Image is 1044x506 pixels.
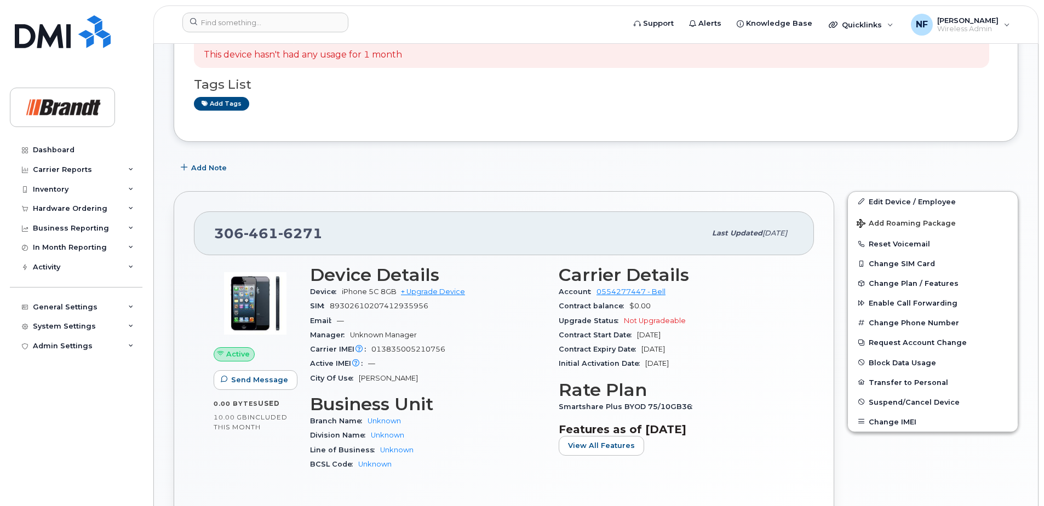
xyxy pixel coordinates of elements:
[559,331,637,339] span: Contract Start Date
[226,349,250,359] span: Active
[222,271,288,336] img: image20231002-3703462-1kyr7p2.jpeg
[848,412,1018,432] button: Change IMEI
[310,446,380,454] span: Line of Business
[869,279,959,287] span: Change Plan / Features
[916,18,928,31] span: NF
[358,460,392,468] a: Unknown
[337,317,344,325] span: —
[559,436,644,456] button: View All Features
[848,192,1018,211] a: Edit Device / Employee
[762,229,787,237] span: [DATE]
[869,299,957,307] span: Enable Call Forwarding
[194,97,249,111] a: Add tags
[278,225,323,242] span: 6271
[559,302,629,310] span: Contract balance
[848,372,1018,392] button: Transfer to Personal
[204,49,402,61] p: This device hasn't had any usage for 1 month
[559,359,645,367] span: Initial Activation Date
[310,287,342,296] span: Device
[310,417,368,425] span: Branch Name
[903,14,1018,36] div: Noah Fouillard
[645,359,669,367] span: [DATE]
[231,375,288,385] span: Send Message
[624,317,686,325] span: Not Upgradeable
[401,287,465,296] a: + Upgrade Device
[310,265,546,285] h3: Device Details
[214,400,258,407] span: 0.00 Bytes
[848,254,1018,273] button: Change SIM Card
[350,331,417,339] span: Unknown Manager
[681,13,729,34] a: Alerts
[857,219,956,229] span: Add Roaming Package
[214,413,288,431] span: included this month
[629,302,651,310] span: $0.00
[310,460,358,468] span: BCSL Code
[244,225,278,242] span: 461
[559,423,794,436] h3: Features as of [DATE]
[848,353,1018,372] button: Block Data Usage
[637,331,661,339] span: [DATE]
[821,14,901,36] div: Quicklinks
[310,302,330,310] span: SIM
[568,440,635,451] span: View All Features
[310,345,371,353] span: Carrier IMEI
[310,374,359,382] span: City Of Use
[729,13,820,34] a: Knowledge Base
[848,332,1018,352] button: Request Account Change
[746,18,812,29] span: Knowledge Base
[310,394,546,414] h3: Business Unit
[368,417,401,425] a: Unknown
[310,359,368,367] span: Active IMEI
[174,158,236,178] button: Add Note
[194,78,998,91] h3: Tags List
[848,211,1018,234] button: Add Roaming Package
[214,413,248,421] span: 10.00 GB
[258,399,280,407] span: used
[371,345,445,353] span: 013835005210756
[937,25,999,33] span: Wireless Admin
[559,345,641,353] span: Contract Expiry Date
[712,229,762,237] span: Last updated
[559,287,596,296] span: Account
[371,431,404,439] a: Unknown
[848,234,1018,254] button: Reset Voicemail
[182,13,348,32] input: Find something...
[559,317,624,325] span: Upgrade Status
[380,446,414,454] a: Unknown
[848,313,1018,332] button: Change Phone Number
[191,163,227,173] span: Add Note
[937,16,999,25] span: [PERSON_NAME]
[359,374,418,382] span: [PERSON_NAME]
[626,13,681,34] a: Support
[368,359,375,367] span: —
[596,287,666,296] a: 0554277447 - Bell
[869,398,960,406] span: Suspend/Cancel Device
[848,273,1018,293] button: Change Plan / Features
[848,293,1018,313] button: Enable Call Forwarding
[842,20,882,29] span: Quicklinks
[698,18,721,29] span: Alerts
[641,345,665,353] span: [DATE]
[559,265,794,285] h3: Carrier Details
[559,403,698,411] span: Smartshare Plus BYOD 75/10GB36
[330,302,428,310] span: 89302610207412935956
[559,380,794,400] h3: Rate Plan
[342,287,397,296] span: iPhone 5C 8GB
[214,225,323,242] span: 306
[214,370,297,390] button: Send Message
[643,18,674,29] span: Support
[310,317,337,325] span: Email
[310,331,350,339] span: Manager
[848,392,1018,412] button: Suspend/Cancel Device
[310,431,371,439] span: Division Name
